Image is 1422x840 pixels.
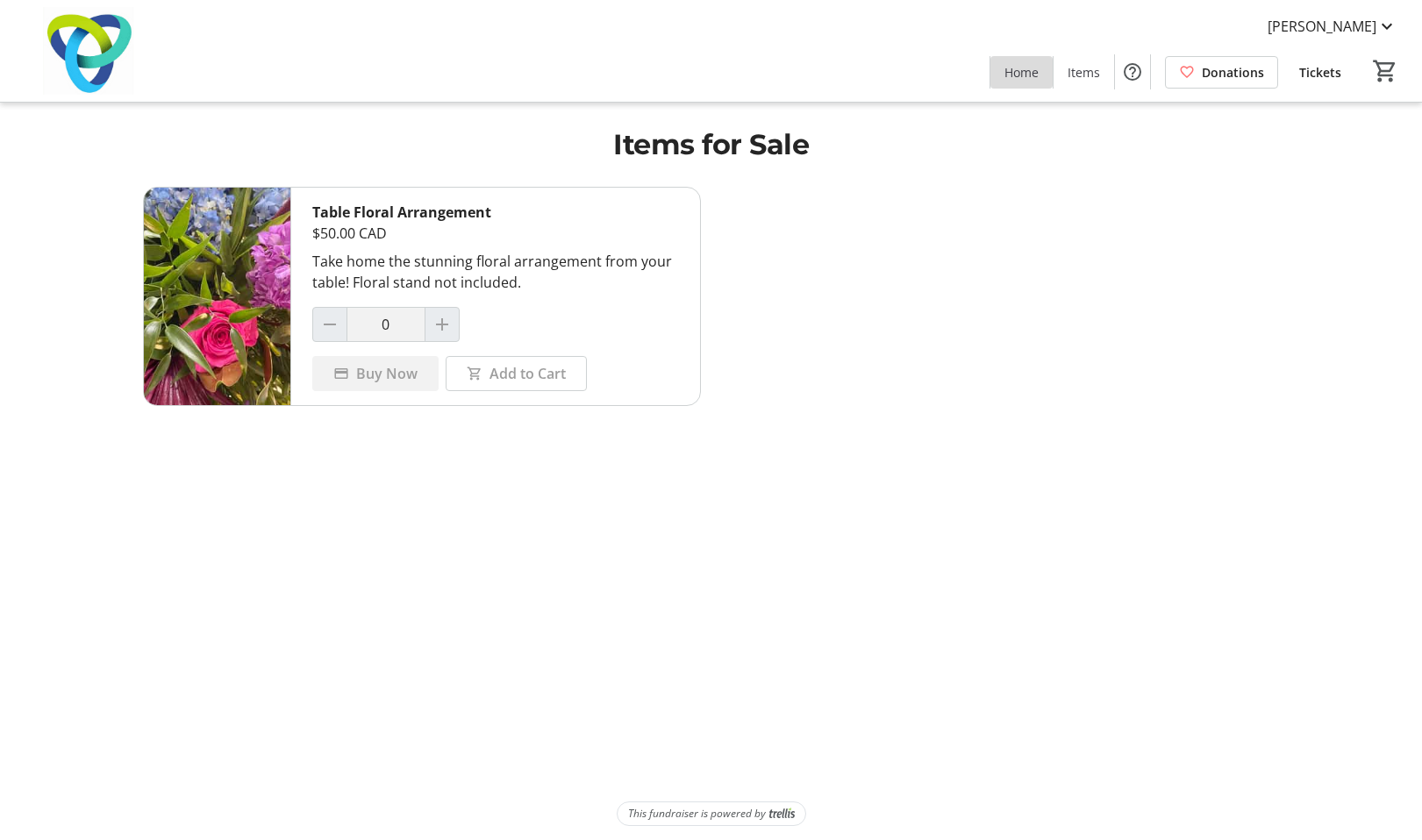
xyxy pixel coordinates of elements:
[11,7,167,95] img: Trillium Health Partners Foundation's Logo
[312,202,679,223] div: Table Floral Arrangement
[1299,63,1341,82] span: Tickets
[1285,56,1355,89] a: Tickets
[144,188,290,405] img: Table Floral Arrangement
[143,124,1280,166] h1: Items for Sale
[628,806,766,822] span: This fundraiser is powered by
[990,56,1053,89] a: Home
[1054,56,1114,89] a: Items
[769,808,795,820] img: Trellis Logo
[347,307,425,342] input: Table Floral Arrangement Quantity
[1369,55,1401,87] button: Cart
[312,223,679,244] div: $50.00 CAD
[312,251,679,293] div: Take home the stunning floral arrangement from your table! Floral stand not included.
[1068,63,1100,82] span: Items
[1254,12,1411,40] button: [PERSON_NAME]
[1268,16,1376,37] span: [PERSON_NAME]
[1004,63,1039,82] span: Home
[1202,63,1264,82] span: Donations
[1165,56,1278,89] a: Donations
[1115,54,1150,89] button: Help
